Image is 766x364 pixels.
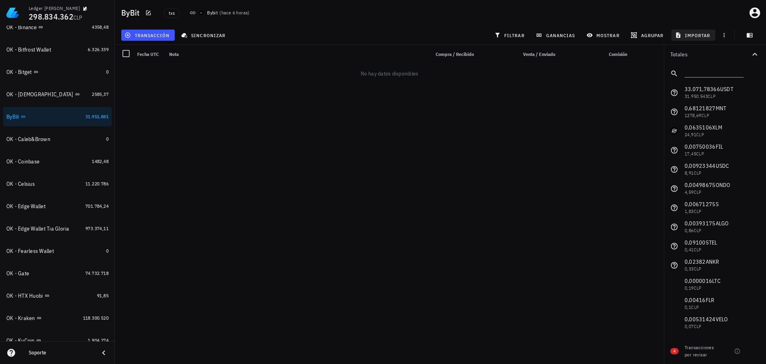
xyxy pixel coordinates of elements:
[221,10,248,16] span: hace 6 horas
[6,181,35,187] div: OK - Celsius
[73,14,83,21] span: CLP
[3,286,112,305] a: OK - HTX Huobi 91,85
[628,30,668,41] button: agrupar
[426,45,477,64] div: Compra / Recibido
[6,248,54,255] div: OK - Fearless Wallet
[126,32,170,38] span: transacción
[115,64,664,83] div: No hay datos disponibles
[6,69,32,76] div: OK - Bitget
[85,225,109,231] span: 973.374,11
[3,107,112,126] a: ByBit 31.951.881
[121,6,143,19] h1: ByBit
[29,350,93,356] div: Soporte
[3,85,112,104] a: OK - [DEMOGRAPHIC_DATA] 2585,37
[88,46,109,52] span: 6.326.339
[106,69,109,75] span: 0
[83,315,109,321] span: 118.300.520
[6,113,19,120] div: ByBit
[685,344,718,358] div: Transacciones por revisar
[88,337,109,343] span: 1.904.274
[169,51,179,57] span: Nota
[6,203,45,210] div: OK - Edge Wallet
[3,241,112,261] a: OK - Fearless Wallet 0
[583,30,624,41] button: mostrar
[632,32,663,38] span: agrupar
[199,10,204,15] img: Bybit_Official
[29,11,73,22] span: 298.834.362
[85,270,109,276] span: 74.732.718
[92,24,109,30] span: 4358,48
[6,315,35,322] div: OK - Kraken
[609,51,627,57] span: Comisión
[670,52,750,57] div: Totales
[6,91,73,98] div: OK - [DEMOGRAPHIC_DATA]
[3,197,112,216] a: OK - Edge Wallet 701.784,24
[121,30,175,41] button: transacción
[106,248,109,254] span: 0
[6,6,19,19] img: LedgiFi
[6,225,69,232] div: OK - Edge Wallet Tia Gloria
[85,113,109,119] span: 31.951.881
[3,331,112,350] a: OK - KuCoin 1.904.274
[183,32,225,38] span: sincronizar
[677,32,711,38] span: importar
[207,9,218,17] div: Bybit
[3,18,112,37] a: OK - Binance 4358,48
[671,30,715,41] button: importar
[507,45,559,64] div: Venta / Enviado
[6,292,43,299] div: OK - HTX Huobi
[573,45,630,64] div: Comisión
[92,91,109,97] span: 2585,37
[491,30,529,41] button: filtrar
[85,203,109,209] span: 701.784,24
[673,348,675,354] span: 4
[219,9,250,17] span: ( )
[3,62,112,82] a: OK - Bitget 0
[106,136,109,142] span: 0
[6,270,29,277] div: OK - Gate
[533,30,580,41] button: ganancias
[166,45,426,64] div: Nota
[92,158,109,164] span: 1482,48
[3,40,112,59] a: OK - Bitfrost Wallet 6.326.339
[134,45,166,64] div: Fecha UTC
[6,46,51,53] div: OK - Bitfrost Wallet
[3,129,112,149] a: OK - Caleb&Brown 0
[6,136,50,143] div: OK - Caleb&Brown
[178,30,231,41] button: sincronizar
[496,32,525,38] span: filtrar
[169,9,175,18] span: txs
[436,51,474,57] span: Compra / Recibido
[3,308,112,328] a: OK - Kraken 118.300.520
[6,158,39,165] div: OK - Coinbase
[3,264,112,283] a: OK - Gate 74.732.718
[6,24,37,31] div: OK - Binance
[523,51,555,57] span: Venta / Enviado
[588,32,620,38] span: mostrar
[29,5,80,12] div: Ledger [PERSON_NAME]
[97,292,109,298] span: 91,85
[137,51,159,57] span: Fecha UTC
[6,337,35,344] div: OK - KuCoin
[3,152,112,171] a: OK - Coinbase 1482,48
[3,219,112,238] a: OK - Edge Wallet Tia Gloria 973.374,11
[664,45,766,64] button: Totales
[537,32,575,38] span: ganancias
[85,181,109,187] span: 11.220.786
[3,174,112,193] a: OK - Celsius 11.220.786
